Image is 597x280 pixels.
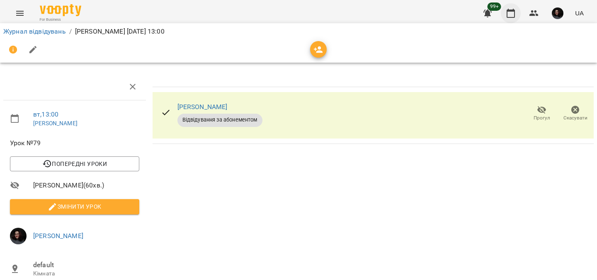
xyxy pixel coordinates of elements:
[177,103,228,111] a: [PERSON_NAME]
[75,27,165,37] p: [PERSON_NAME] [DATE] 13:00
[17,202,133,212] span: Змінити урок
[10,138,139,148] span: Урок №79
[552,7,563,19] img: 3b3145ad26fe4813cc7227c6ce1adc1c.jpg
[10,228,27,244] img: 3b3145ad26fe4813cc7227c6ce1adc1c.jpg
[33,270,139,278] p: Кімната
[33,232,83,240] a: [PERSON_NAME]
[40,17,81,22] span: For Business
[33,180,139,190] span: [PERSON_NAME] ( 60 хв. )
[525,102,558,125] button: Прогул
[10,156,139,171] button: Попередні уроки
[10,199,139,214] button: Змінити урок
[572,5,587,21] button: UA
[563,114,587,122] span: Скасувати
[33,110,58,118] a: вт , 13:00
[69,27,72,37] li: /
[40,4,81,16] img: Voopty Logo
[558,102,592,125] button: Скасувати
[488,2,501,11] span: 99+
[3,27,594,37] nav: breadcrumb
[10,3,30,23] button: Menu
[177,116,262,124] span: Відвідування за абонементом
[17,159,133,169] span: Попередні уроки
[534,114,550,122] span: Прогул
[575,9,584,17] span: UA
[3,27,66,35] a: Журнал відвідувань
[33,260,139,270] span: default
[33,120,78,127] a: [PERSON_NAME]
